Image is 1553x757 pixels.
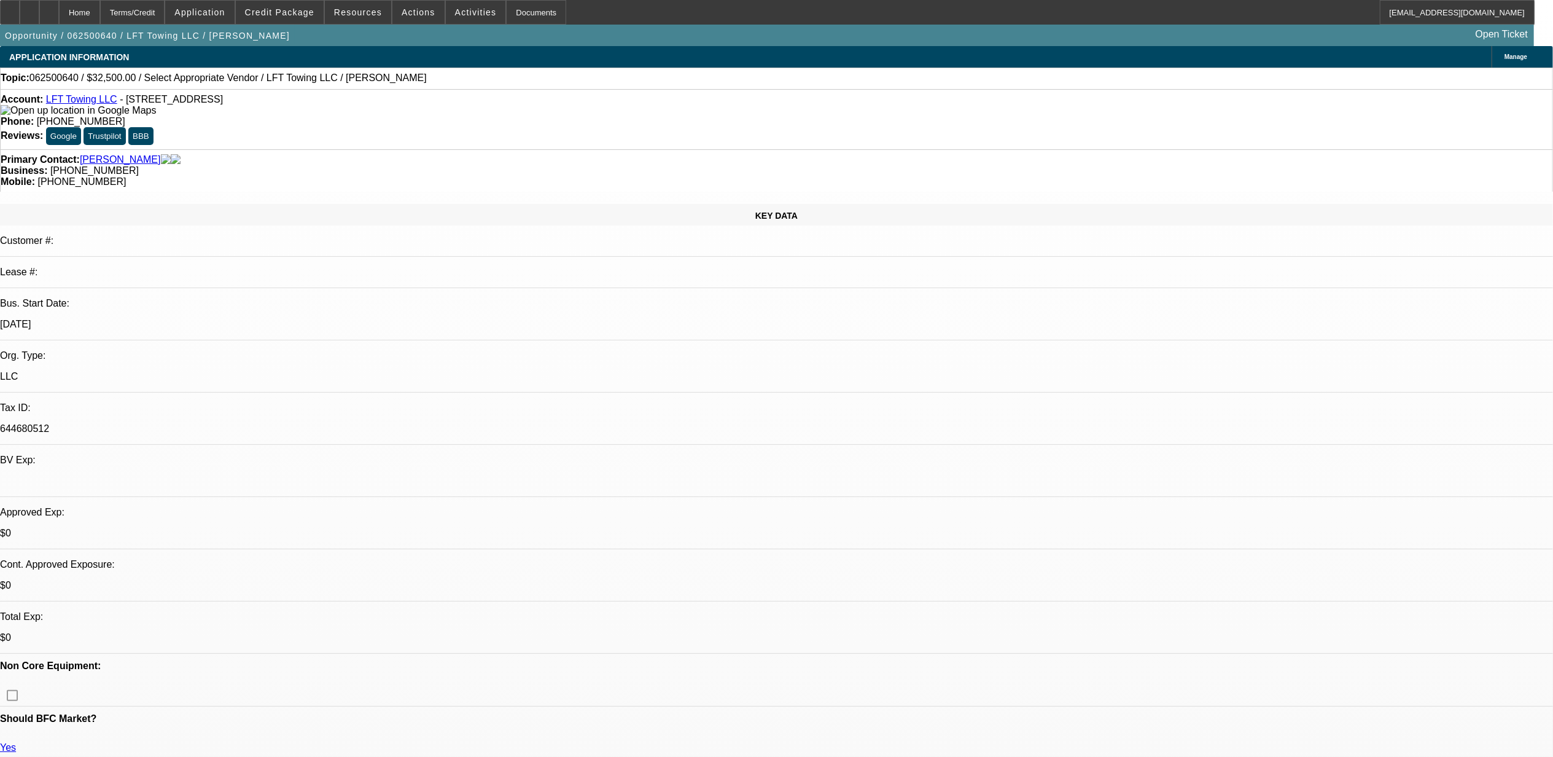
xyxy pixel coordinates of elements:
strong: Account: [1,94,43,104]
a: View Google Maps [1,105,156,116]
strong: Reviews: [1,130,43,141]
span: - [STREET_ADDRESS] [120,94,223,104]
button: Activities [446,1,506,24]
button: Google [46,127,81,145]
span: Actions [402,7,435,17]
img: linkedin-icon.png [171,154,181,165]
strong: Mobile: [1,176,35,187]
button: Credit Package [236,1,324,24]
a: LFT Towing LLC [46,94,117,104]
a: [PERSON_NAME] [80,154,161,165]
strong: Phone: [1,116,34,127]
span: Activities [455,7,497,17]
a: Open Ticket [1471,24,1533,45]
span: Application [174,7,225,17]
img: facebook-icon.png [161,154,171,165]
button: Application [165,1,234,24]
span: Opportunity / 062500640 / LFT Towing LLC / [PERSON_NAME] [5,31,290,41]
strong: Primary Contact: [1,154,80,165]
span: Manage [1504,53,1527,60]
strong: Topic: [1,73,29,84]
button: BBB [128,127,154,145]
span: [PHONE_NUMBER] [50,165,139,176]
span: KEY DATA [755,211,798,221]
strong: Business: [1,165,47,176]
span: 062500640 / $32,500.00 / Select Appropriate Vendor / LFT Towing LLC / [PERSON_NAME] [29,73,427,84]
span: Credit Package [245,7,314,17]
span: Resources [334,7,382,17]
span: [PHONE_NUMBER] [37,176,126,187]
img: Open up location in Google Maps [1,105,156,116]
span: [PHONE_NUMBER] [37,116,125,127]
span: APPLICATION INFORMATION [9,52,129,62]
button: Actions [392,1,445,24]
button: Resources [325,1,391,24]
button: Trustpilot [84,127,125,145]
